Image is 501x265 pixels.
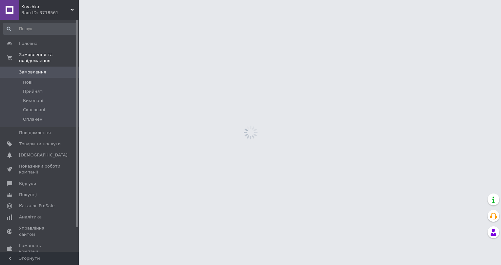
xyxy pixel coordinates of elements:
span: Замовлення та повідомлення [19,52,79,64]
span: Прийняті [23,89,43,94]
span: Товари та послуги [19,141,61,147]
span: Оплачені [23,116,44,122]
span: Повідомлення [19,130,51,136]
span: Показники роботи компанії [19,163,61,175]
span: Замовлення [19,69,46,75]
input: Пошук [3,23,77,35]
span: Гаманець компанії [19,243,61,255]
div: Ваш ID: 3718561 [21,10,79,16]
span: Скасовані [23,107,45,113]
span: Аналітика [19,214,42,220]
span: Knyzhka [21,4,71,10]
span: Виконані [23,98,43,104]
span: Управління сайтом [19,225,61,237]
span: Відгуки [19,181,36,187]
span: Головна [19,41,37,47]
span: Нові [23,79,32,85]
span: Каталог ProSale [19,203,54,209]
span: Покупці [19,192,37,198]
span: [DEMOGRAPHIC_DATA] [19,152,68,158]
